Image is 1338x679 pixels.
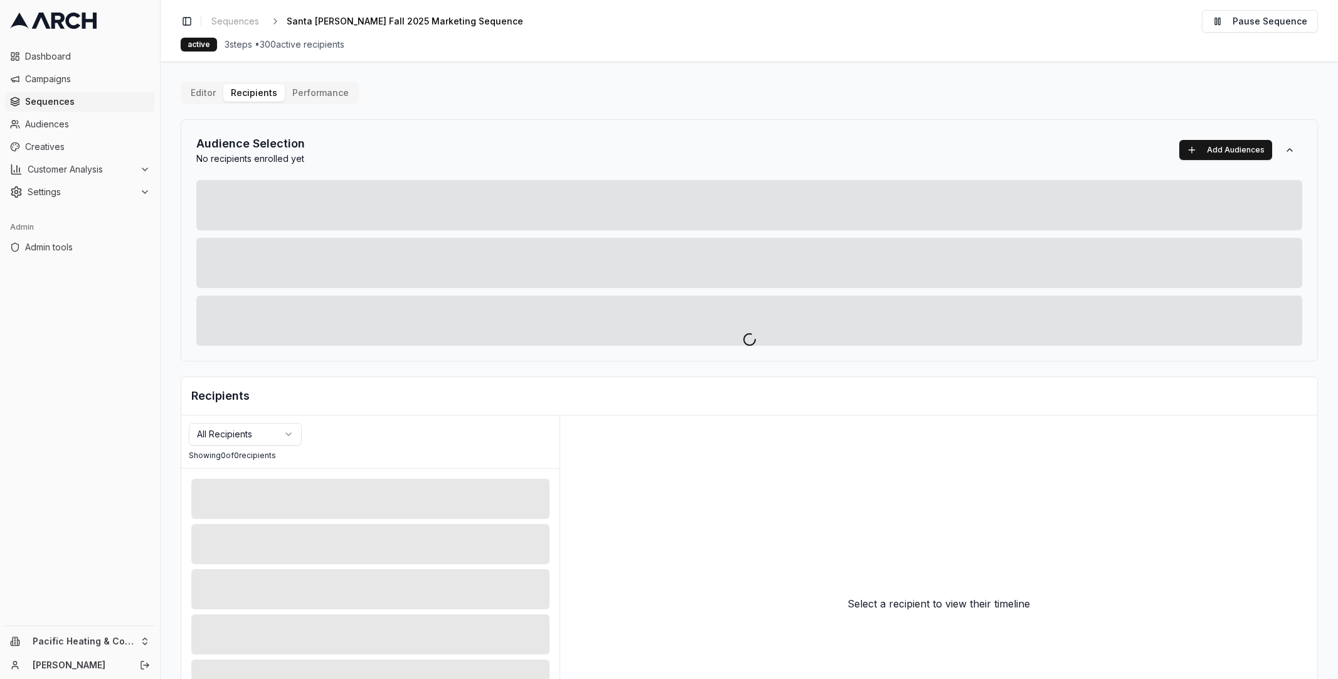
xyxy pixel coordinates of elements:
[136,656,154,674] button: Log out
[5,114,155,134] a: Audiences
[5,237,155,257] a: Admin tools
[25,241,150,254] span: Admin tools
[33,659,126,671] a: [PERSON_NAME]
[5,137,155,157] a: Creatives
[33,636,135,647] span: Pacific Heating & Cooling
[25,118,150,131] span: Audiences
[25,73,150,85] span: Campaigns
[5,69,155,89] a: Campaigns
[28,163,135,176] span: Customer Analysis
[5,159,155,179] button: Customer Analysis
[25,50,150,63] span: Dashboard
[5,92,155,112] a: Sequences
[25,141,150,153] span: Creatives
[25,95,150,108] span: Sequences
[5,182,155,202] button: Settings
[5,631,155,651] button: Pacific Heating & Cooling
[28,186,135,198] span: Settings
[5,46,155,67] a: Dashboard
[5,217,155,237] div: Admin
